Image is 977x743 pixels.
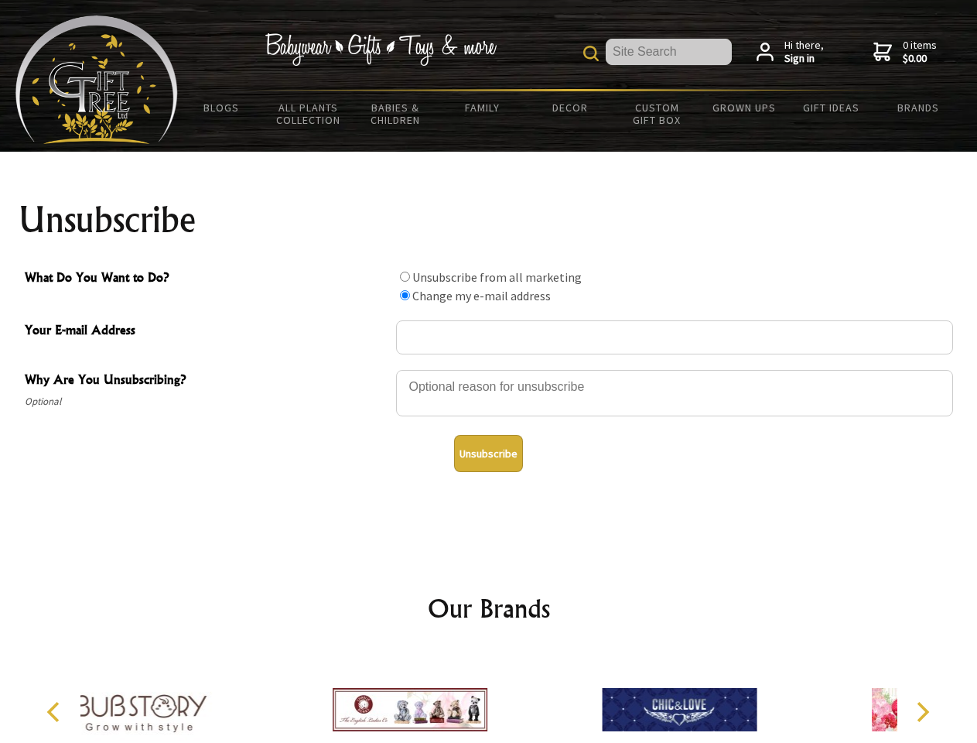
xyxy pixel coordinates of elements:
[25,392,388,411] span: Optional
[25,268,388,290] span: What Do You Want to Do?
[178,91,265,124] a: BLOGS
[787,91,875,124] a: Gift Ideas
[25,320,388,343] span: Your E-mail Address
[25,370,388,392] span: Why Are You Unsubscribing?
[873,39,937,66] a: 0 items$0.00
[700,91,787,124] a: Grown Ups
[400,290,410,300] input: What Do You Want to Do?
[875,91,962,124] a: Brands
[265,33,497,66] img: Babywear - Gifts - Toys & more
[757,39,824,66] a: Hi there,Sign in
[613,91,701,136] a: Custom Gift Box
[784,52,824,66] strong: Sign in
[15,15,178,144] img: Babyware - Gifts - Toys and more...
[396,370,953,416] textarea: Why Are You Unsubscribing?
[19,201,959,238] h1: Unsubscribe
[31,590,947,627] h2: Our Brands
[39,695,73,729] button: Previous
[784,39,824,66] span: Hi there,
[412,288,551,303] label: Change my e-mail address
[606,39,732,65] input: Site Search
[396,320,953,354] input: Your E-mail Address
[352,91,439,136] a: Babies & Children
[526,91,613,124] a: Decor
[903,52,937,66] strong: $0.00
[412,269,582,285] label: Unsubscribe from all marketing
[400,272,410,282] input: What Do You Want to Do?
[583,46,599,61] img: product search
[454,435,523,472] button: Unsubscribe
[905,695,939,729] button: Next
[903,38,937,66] span: 0 items
[439,91,527,124] a: Family
[265,91,353,136] a: All Plants Collection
